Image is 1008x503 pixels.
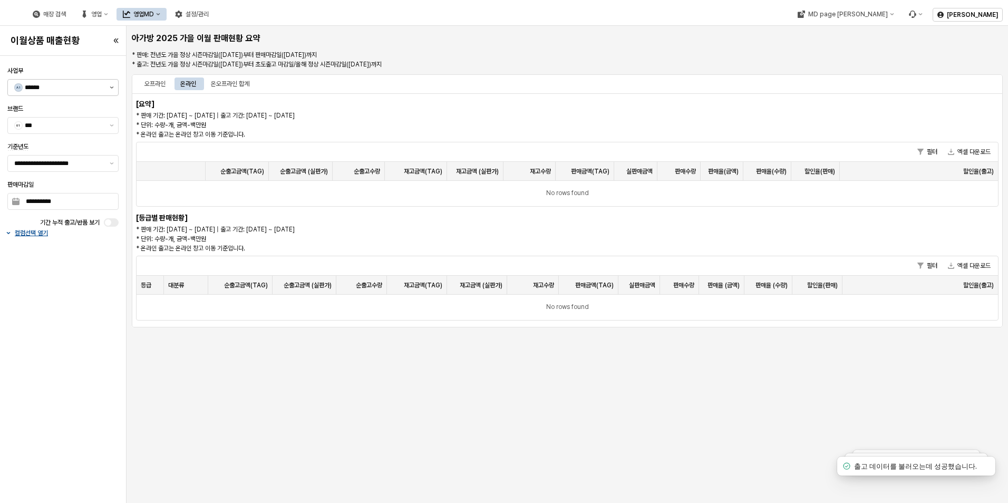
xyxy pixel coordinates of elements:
span: 기준년도 [7,143,28,151]
span: 순출고금액(TAG) [224,281,268,289]
span: A1 [15,84,22,91]
span: 재고수량 [530,167,551,176]
div: Notifications (F8) [825,459,1008,503]
span: 판매율 (금액) [707,281,740,289]
span: 순출고금액(TAG) [220,167,264,176]
span: 할인율(출고) [963,281,994,289]
button: [PERSON_NAME] [933,8,1003,22]
div: 오프라인 [138,78,172,90]
h4: 이월상품 매출현황 [11,35,96,46]
div: MD page 이동 [791,8,900,21]
main: App Frame [127,26,1008,503]
div: 온오프라인 합계 [205,78,256,90]
span: 브랜드 [7,105,23,112]
span: 판매마감일 [7,181,34,188]
span: 재고금액(TAG) [404,281,442,289]
button: 엑셀 다운로드 [944,259,995,272]
div: 설정/관리 [186,11,209,18]
div: 온라인 [174,78,202,90]
span: 순출고금액 (실판가) [280,167,328,176]
span: 판매율(금액) [708,167,739,176]
button: 필터 [913,259,942,272]
span: 순출고금액 (실판가) [284,281,332,289]
span: 실판매금액 [629,281,655,289]
div: 오프라인 [144,78,166,90]
span: 기간 누적 출고/반품 보기 [40,219,100,226]
p: [PERSON_NAME] [947,11,998,19]
span: 01 [15,122,22,129]
span: 사업부 [7,67,23,74]
span: 순출고수량 [354,167,380,176]
span: 판매금액(TAG) [575,281,614,289]
div: 매장 검색 [43,11,66,18]
button: MD page [PERSON_NAME] [791,8,900,21]
span: 순출고수량 [356,281,382,289]
p: 컬럼선택 열기 [15,229,48,237]
button: 컬럼선택 열기 [5,229,121,237]
div: 영업 [91,11,102,18]
div: No rows found [137,295,998,320]
span: 할인율(판매) [805,167,835,176]
span: 판매수량 [675,167,696,176]
button: 제안 사항 표시 [105,80,118,95]
span: 재고금액 (실판가) [460,281,502,289]
button: 영업 [74,8,114,21]
span: 재고금액 (실판가) [456,167,499,176]
span: 재고금액(TAG) [404,167,442,176]
button: 매장 검색 [26,8,72,21]
span: 실판매금액 [626,167,653,176]
button: 설정/관리 [169,8,215,21]
span: 할인율(판매) [807,281,838,289]
span: 할인율(출고) [963,167,994,176]
h4: 출고 데이터를 불러오는데 성공했습니다. [854,461,977,471]
h5: 아가방 2025 가을 이월 판매현황 요약 [132,33,490,44]
button: 제안 사항 표시 [105,118,118,133]
p: * 판매 기간: [DATE] ~ [DATE] | 출고 기간: [DATE] ~ [DATE] * 단위: 수량-개, 금액-백만원 * 온라인 출고는 온라인 창고 이동 기준입니다. [136,225,636,253]
p: * 판매 기간: [DATE] ~ [DATE] | 출고 기간: [DATE] ~ [DATE] * 단위: 수량-개, 금액-백만원 * 온라인 출고는 온라인 창고 이동 기준입니다. [136,111,781,139]
button: 필터 [913,146,942,158]
button: 제안 사항 표시 [105,156,118,171]
div: 온오프라인 합계 [211,78,249,90]
h6: [요약] [136,99,200,109]
span: 대분류 [168,281,184,289]
span: 등급 [141,281,151,289]
div: MD page [PERSON_NAME] [808,11,887,18]
span: 판매율 (수량) [755,281,788,289]
div: success [841,461,852,471]
span: 판매금액(TAG) [571,167,609,176]
p: * 판매: 전년도 가을 정상 시즌마감일([DATE])부터 판매마감일([DATE])까지 * 출고: 전년도 가을 정상 시즌마감일([DATE])부터 초도출고 마감일/올해 정상 시즌... [132,50,856,69]
span: 판매수량 [673,281,694,289]
h6: [등급별 판매현황] [136,213,273,223]
div: No rows found [137,181,998,206]
button: 엑셀 다운로드 [944,146,995,158]
div: 온라인 [180,78,196,90]
button: 영업MD [117,8,167,21]
div: Menu item 6 [902,8,928,21]
div: 영업MD [133,11,154,18]
span: 판매율(수량) [756,167,787,176]
span: 재고수량 [533,281,554,289]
